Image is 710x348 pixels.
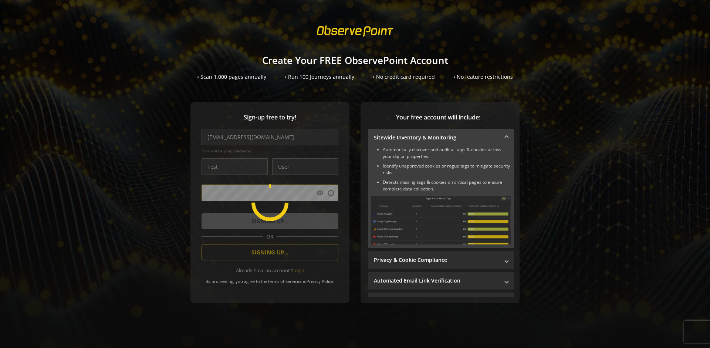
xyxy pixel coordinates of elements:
mat-expansion-panel-header: Privacy & Cookie Compliance [368,251,514,269]
div: • No credit card required [373,73,435,81]
li: Identify unapproved cookies or rogue tags to mitigate security risks. [383,163,511,176]
li: Automatically discover and audit all tags & cookies across your digital properties. [383,146,511,160]
div: • No feature restrictions [453,73,513,81]
div: • Run 100 Journeys annually [285,73,354,81]
div: Sitewide Inventory & Monitoring [368,146,514,248]
mat-panel-title: Privacy & Cookie Compliance [374,256,499,264]
div: By proceeding, you agree to the and . [202,274,338,284]
div: • Scan 1,000 pages annually [197,73,266,81]
span: Sign-up free to try! [202,113,338,122]
mat-expansion-panel-header: Performance Monitoring with Web Vitals [368,293,514,310]
mat-expansion-panel-header: Automated Email Link Verification [368,272,514,290]
mat-panel-title: Sitewide Inventory & Monitoring [374,134,499,141]
mat-panel-title: Automated Email Link Verification [374,277,499,284]
img: Sitewide Inventory & Monitoring [371,196,511,244]
span: Your free account will include: [368,113,508,122]
mat-expansion-panel-header: Sitewide Inventory & Monitoring [368,129,514,146]
li: Detects missing tags & cookies on critical pages to ensure complete data collection. [383,179,511,192]
a: Terms of Service [267,278,299,284]
a: Privacy Policy [307,278,333,284]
